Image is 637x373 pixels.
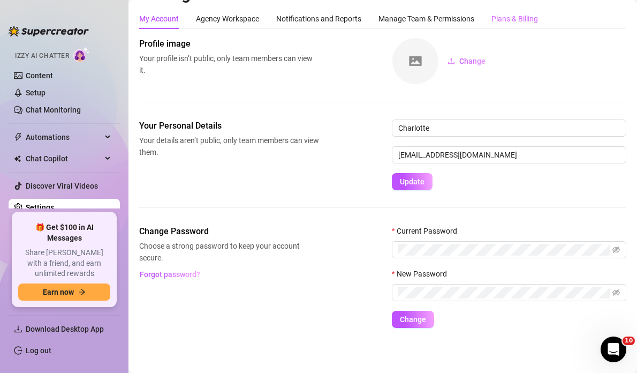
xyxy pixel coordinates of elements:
input: New Password [398,287,610,299]
div: Notifications and Reports [276,13,361,25]
a: Content [26,71,53,80]
button: Forgot password? [139,266,200,283]
img: square-placeholder.png [392,38,438,84]
span: 🎁 Get $100 in AI Messages [18,222,110,243]
span: Your profile isn’t public, only team members can view it. [139,53,319,76]
span: Change [400,315,426,324]
div: My Account [139,13,179,25]
span: Your Personal Details [139,120,319,132]
span: eye-invisible [612,246,620,253]
span: Download Desktop App [26,325,104,333]
img: logo-BBDzfeDw.svg [9,26,89,36]
a: Log out [26,346,51,355]
button: Update [392,173,433,190]
div: Plans & Billing [491,13,538,25]
label: Current Password [392,225,464,237]
span: Change [459,57,486,65]
a: Discover Viral Videos [26,182,98,190]
div: Manage Team & Permissions [378,13,474,25]
button: Change [392,311,434,328]
span: thunderbolt [14,133,22,141]
button: Change [439,53,494,70]
span: Update [400,177,424,186]
span: eye-invisible [612,289,620,296]
span: arrow-right [78,288,86,296]
span: 10 [623,337,635,345]
span: download [14,325,22,333]
button: Earn nowarrow-right [18,284,110,301]
input: Current Password [398,244,610,256]
span: Forgot password? [140,270,200,279]
span: Automations [26,129,102,146]
input: Enter new email [392,146,626,163]
span: Share [PERSON_NAME] with a friend, and earn unlimited rewards [18,248,110,279]
span: Earn now [43,288,74,296]
a: Chat Monitoring [26,106,81,114]
iframe: Intercom live chat [601,337,626,362]
span: Profile image [139,38,319,50]
img: Chat Copilot [14,155,21,162]
label: New Password [392,268,454,280]
img: AI Chatter [73,47,90,62]
a: Settings [26,203,54,212]
div: Agency Workspace [196,13,259,25]
span: Chat Copilot [26,150,102,167]
span: Choose a strong password to keep your account secure. [139,240,319,264]
span: Izzy AI Chatter [15,51,69,61]
a: Setup [26,88,45,97]
span: Your details aren’t public, only team members can view them. [139,135,319,158]
span: Change Password [139,225,319,238]
input: Enter name [392,120,626,137]
span: upload [448,57,455,65]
